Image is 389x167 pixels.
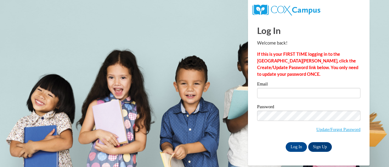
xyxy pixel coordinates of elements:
label: Password [257,105,360,111]
strong: If this is your FIRST TIME logging in to the [GEOGRAPHIC_DATA][PERSON_NAME], click the Create/Upd... [257,52,358,77]
a: Sign Up [308,142,332,152]
a: COX Campus [253,7,320,12]
label: Email [257,82,360,88]
a: Update/Forgot Password [316,127,360,132]
img: COX Campus [253,5,320,15]
input: Log In [286,142,307,152]
h1: Log In [257,24,360,37]
p: Welcome back! [257,40,360,46]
